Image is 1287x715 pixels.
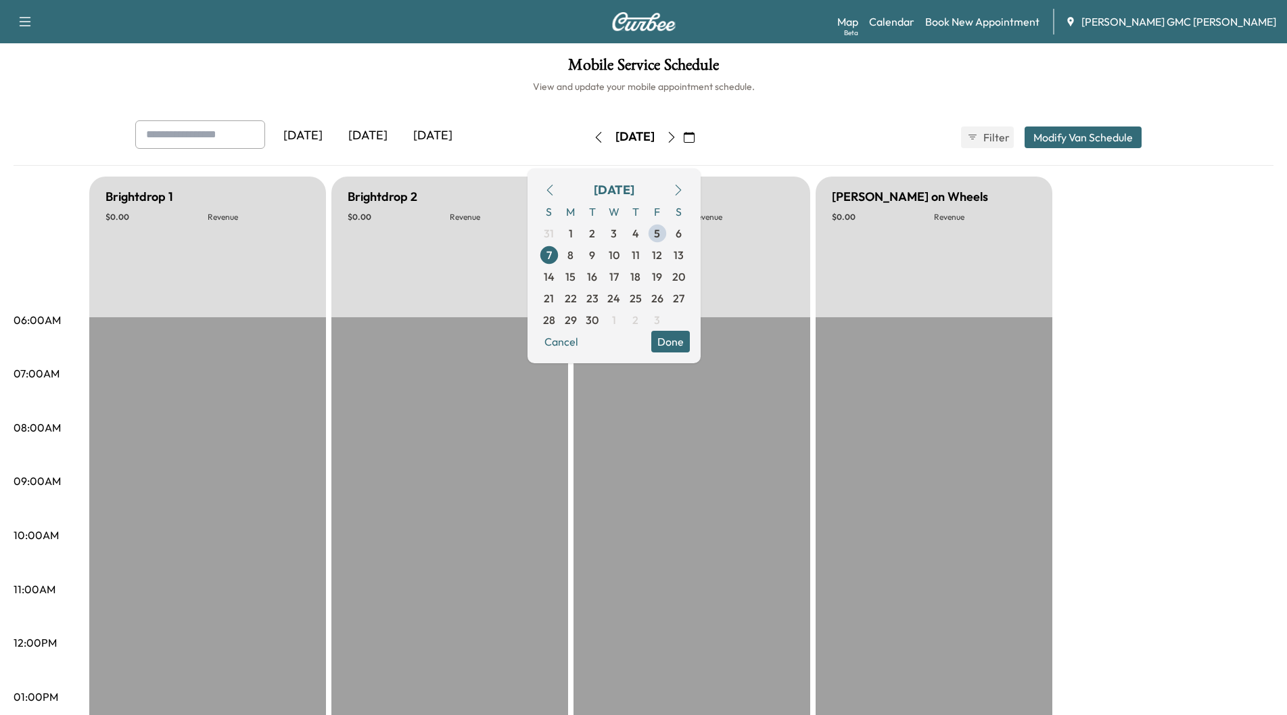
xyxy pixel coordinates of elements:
span: 16 [587,269,597,285]
p: Revenue [450,212,552,223]
h1: Mobile Service Schedule [14,57,1273,80]
span: 7 [546,247,552,263]
span: 10 [609,247,619,263]
span: 5 [654,225,660,241]
span: 11 [632,247,640,263]
span: 20 [672,269,685,285]
div: [DATE] [400,120,465,152]
span: 25 [630,290,642,306]
span: 3 [654,312,660,328]
span: F [647,201,668,223]
a: MapBeta [837,14,858,30]
p: $ 0.00 [832,212,934,223]
span: 31 [544,225,554,241]
span: 1 [569,225,573,241]
p: 01:00PM [14,689,58,705]
button: Done [651,331,690,352]
p: 10:00AM [14,527,59,543]
span: T [625,201,647,223]
span: 26 [651,290,663,306]
span: 4 [632,225,639,241]
h6: View and update your mobile appointment schedule. [14,80,1273,93]
span: 2 [632,312,638,328]
p: 11:00AM [14,581,55,597]
p: 12:00PM [14,635,57,651]
span: 22 [565,290,577,306]
p: $ 0.00 [348,212,450,223]
button: Cancel [538,331,584,352]
div: [DATE] [615,129,655,145]
p: Revenue [692,212,794,223]
span: [PERSON_NAME] GMC [PERSON_NAME] [1081,14,1276,30]
span: 2 [589,225,595,241]
span: 13 [674,247,684,263]
a: Book New Appointment [925,14,1039,30]
div: [DATE] [594,181,634,200]
span: S [668,201,690,223]
span: 9 [589,247,595,263]
button: Modify Van Schedule [1025,126,1142,148]
img: Curbee Logo [611,12,676,31]
p: $ 0.00 [106,212,208,223]
span: 28 [543,312,555,328]
span: 1 [612,312,616,328]
span: 8 [567,247,574,263]
span: 14 [544,269,555,285]
a: Calendar [869,14,914,30]
span: S [538,201,560,223]
h5: Brightdrop 2 [348,187,417,206]
p: 08:00AM [14,419,61,436]
h5: Brightdrop 1 [106,187,173,206]
span: 6 [676,225,682,241]
div: [DATE] [335,120,400,152]
span: W [603,201,625,223]
span: 27 [673,290,684,306]
span: 21 [544,290,554,306]
span: 3 [611,225,617,241]
span: Filter [983,129,1008,145]
span: 15 [565,269,576,285]
h5: [PERSON_NAME] on Wheels [832,187,988,206]
span: 18 [630,269,640,285]
button: Filter [961,126,1014,148]
p: 09:00AM [14,473,61,489]
span: 24 [607,290,620,306]
p: Revenue [934,212,1036,223]
div: Beta [844,28,858,38]
span: 17 [609,269,619,285]
div: [DATE] [271,120,335,152]
span: 23 [586,290,599,306]
span: M [560,201,582,223]
span: 19 [652,269,662,285]
span: 29 [565,312,577,328]
span: T [582,201,603,223]
span: 30 [586,312,599,328]
p: Revenue [208,212,310,223]
p: 06:00AM [14,312,61,328]
p: 07:00AM [14,365,60,382]
span: 12 [652,247,662,263]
